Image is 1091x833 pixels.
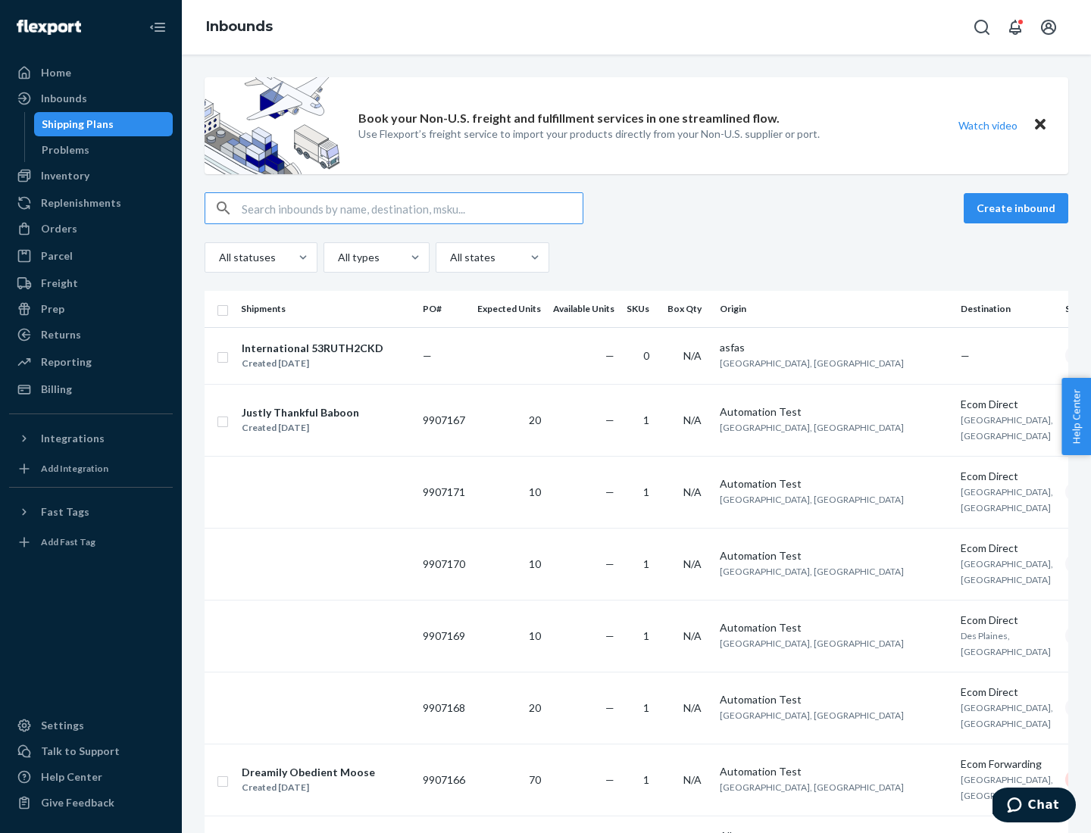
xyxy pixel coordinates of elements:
[41,431,105,446] div: Integrations
[9,739,173,763] button: Talk to Support
[661,291,714,327] th: Box Qty
[605,413,614,426] span: —
[529,557,541,570] span: 10
[336,250,338,265] input: All types
[683,629,702,642] span: N/A
[529,629,541,642] span: 10
[720,638,904,649] span: [GEOGRAPHIC_DATA], [GEOGRAPHIC_DATA]
[41,91,87,106] div: Inbounds
[683,485,702,498] span: N/A
[41,382,72,397] div: Billing
[1000,12,1030,42] button: Open notifications
[961,630,1051,657] span: Des Plaines, [GEOGRAPHIC_DATA]
[683,773,702,786] span: N/A
[206,18,273,35] a: Inbounds
[643,629,649,642] span: 1
[9,765,173,789] a: Help Center
[9,377,173,401] a: Billing
[417,291,471,327] th: PO#
[417,600,471,672] td: 9907169
[643,349,649,362] span: 0
[961,469,1053,484] div: Ecom Direct
[41,65,71,80] div: Home
[643,773,649,786] span: 1
[720,494,904,505] span: [GEOGRAPHIC_DATA], [GEOGRAPHIC_DATA]
[242,341,383,356] div: International 53RUTH2CKD
[9,530,173,554] a: Add Fast Tag
[720,566,904,577] span: [GEOGRAPHIC_DATA], [GEOGRAPHIC_DATA]
[9,217,173,241] a: Orders
[34,112,173,136] a: Shipping Plans
[547,291,621,327] th: Available Units
[961,774,1053,801] span: [GEOGRAPHIC_DATA], [GEOGRAPHIC_DATA]
[9,271,173,295] a: Freight
[683,349,702,362] span: N/A
[9,61,173,85] a: Home
[529,773,541,786] span: 70
[41,769,102,785] div: Help Center
[9,244,173,268] a: Parcel
[235,291,417,327] th: Shipments
[720,764,949,779] div: Automation Test
[41,276,78,291] div: Freight
[720,357,904,369] span: [GEOGRAPHIC_DATA], [GEOGRAPHIC_DATA]
[720,476,949,491] div: Automation Test
[9,426,173,451] button: Integrations
[720,422,904,433] span: [GEOGRAPHIC_DATA], [GEOGRAPHIC_DATA]
[9,191,173,215] a: Replenishments
[9,323,173,347] a: Returns
[643,485,649,498] span: 1
[720,620,949,635] div: Automation Test
[964,193,1068,223] button: Create inbound
[720,340,949,355] div: asfas
[41,301,64,317] div: Prep
[683,701,702,714] span: N/A
[194,5,285,49] ol: breadcrumbs
[9,457,173,481] a: Add Integration
[720,782,904,793] span: [GEOGRAPHIC_DATA], [GEOGRAPHIC_DATA]
[961,486,1053,513] span: [GEOGRAPHIC_DATA], [GEOGRAPHIC_DATA]
[961,613,1053,628] div: Ecom Direct
[358,110,780,127] p: Book your Non-U.S. freight and fulfillment services in one streamlined flow.
[605,349,614,362] span: —
[955,291,1059,327] th: Destination
[242,405,359,420] div: Justly Thankful Baboon
[9,791,173,815] button: Give Feedback
[605,629,614,642] span: —
[605,485,614,498] span: —
[1061,378,1091,455] button: Help Center
[242,356,383,371] div: Created [DATE]
[529,413,541,426] span: 20
[683,413,702,426] span: N/A
[605,773,614,786] span: —
[643,701,649,714] span: 1
[417,744,471,816] td: 9907166
[41,504,89,519] div: Fast Tags
[720,404,949,420] div: Automation Test
[961,397,1053,412] div: Ecom Direct
[471,291,547,327] th: Expected Units
[41,354,92,370] div: Reporting
[961,541,1053,556] div: Ecom Direct
[41,795,114,810] div: Give Feedback
[242,780,375,795] div: Created [DATE]
[529,701,541,714] span: 20
[242,420,359,435] div: Created [DATE]
[417,672,471,744] td: 9907168
[9,713,173,738] a: Settings
[720,692,949,707] div: Automation Test
[358,126,820,142] p: Use Flexport’s freight service to import your products directly from your Non-U.S. supplier or port.
[683,557,702,570] span: N/A
[621,291,661,327] th: SKUs
[417,456,471,528] td: 9907171
[720,548,949,563] div: Automation Test
[242,765,375,780] div: Dreamily Obedient Moose
[41,195,121,211] div: Replenishments
[9,86,173,111] a: Inbounds
[34,138,173,162] a: Problems
[41,462,108,475] div: Add Integration
[605,557,614,570] span: —
[417,528,471,600] td: 9907170
[1033,12,1064,42] button: Open account menu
